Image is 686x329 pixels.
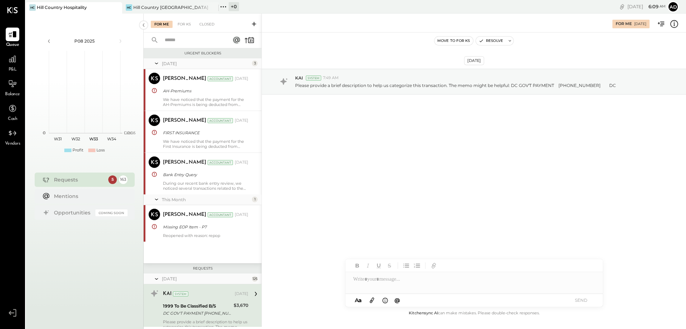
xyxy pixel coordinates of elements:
button: Ordered List [412,261,422,270]
a: Balance [0,77,25,98]
div: HC [29,4,36,11]
div: HC [126,4,132,11]
div: Accountant [208,76,233,81]
span: # [202,106,207,113]
div: Accountant [208,160,233,165]
p: Please provide a brief description to help us categorize this transaction. The memo might be help... [295,82,616,88]
div: $3,670 [234,302,248,309]
div: [DATE] [235,76,248,82]
div: For Me [151,21,173,28]
div: Profit [73,147,83,153]
div: AH-Premiums [163,87,246,95]
div: + 0 [229,2,239,11]
div: System [306,76,321,81]
div: KAI [163,290,171,297]
div: System [173,291,188,296]
div: Closed [196,21,218,28]
div: For Me [616,21,632,27]
a: Vendors [0,126,25,147]
div: [DATE] [627,3,666,10]
div: [DATE] [162,61,250,67]
span: Queue [6,42,19,48]
div: Opportunities [54,209,92,216]
div: 163 [119,175,128,184]
div: Requests [54,176,105,183]
text: W32 [71,136,80,141]
div: We have noticed that the payment for the First Insurance is being deducted from Dime Bank Account... [163,139,248,149]
div: Hill Country Hospitality [37,4,87,10]
div: During our recent bank entry review, we noticed several transactions related to the following des... [163,181,248,191]
div: Reopened with reason: repop [163,233,248,238]
a: Queue [0,28,25,48]
div: P08 2025 [54,38,115,44]
text: W34 [107,136,116,141]
text: Labor [124,130,135,135]
div: Accountant [208,118,233,123]
div: [DATE] [235,118,248,124]
div: Bank Entry Query [163,171,246,178]
span: P&L [9,67,17,73]
div: Accountant [208,212,233,217]
div: 5 [108,175,117,184]
a: P&L [0,52,25,73]
span: Cash [8,116,17,122]
div: 125 [252,276,258,282]
span: 7:49 AM [323,75,339,81]
div: 1 [252,197,258,202]
div: Mentions [54,193,124,200]
div: [PERSON_NAME] [163,75,206,82]
text: W31 [54,136,62,141]
div: 1999 To Be Classified B/S [163,303,232,310]
div: Urgent Blockers [147,51,258,56]
div: DC GOV'T PAYMENT [PHONE_NUMBER] DC [163,310,232,317]
button: Strikethrough [385,261,394,270]
span: @ [394,297,400,304]
button: Add URL [429,261,438,270]
div: Coming Soon [95,209,128,216]
button: Aa [353,296,364,304]
div: For KS [174,21,194,28]
button: SEND [567,295,596,305]
span: Vendors [5,141,20,147]
div: [PERSON_NAME] [163,159,206,166]
button: Ad [667,1,679,13]
div: [DATE] [162,276,250,282]
div: Loss [96,147,105,153]
button: Bold [353,261,362,270]
div: [DATE] [235,160,248,165]
div: We have noticed that the payment for the AH-Premiums is being deducted from Dime Bank Account 087... [163,97,248,107]
span: Balance [5,91,20,98]
div: [PERSON_NAME] [163,117,206,124]
button: Unordered List [402,261,411,270]
div: Requests [147,266,258,271]
div: copy link [618,3,626,10]
button: Resolve [476,37,506,45]
div: [DATE] [634,21,646,26]
div: 3 [252,61,258,66]
a: Cash [0,102,25,122]
button: Move to for ks [434,37,473,45]
span: # [202,147,207,155]
text: 0 [43,130,45,135]
div: Missing EOP Item - P7 [163,223,246,231]
div: [DATE] [235,212,248,218]
button: @ [392,296,402,305]
span: a [358,297,362,304]
span: KAI [295,75,303,81]
button: Underline [374,261,383,270]
div: This Month [162,197,250,203]
button: Italic [363,261,373,270]
text: W33 [89,136,98,141]
div: [PERSON_NAME] [163,211,206,218]
div: Hill Country [GEOGRAPHIC_DATA] [133,4,208,10]
div: [DATE] [464,56,484,65]
div: [DATE] [235,291,248,297]
div: FIRST INSURANCE [163,129,246,136]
